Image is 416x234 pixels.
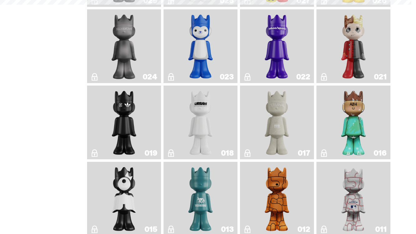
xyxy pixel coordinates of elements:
[186,12,215,81] img: Squish
[320,88,387,157] a: ALBA
[262,164,292,233] img: Basketball
[244,12,310,81] a: Yahoo!
[186,164,215,233] img: Trash
[167,12,234,81] a: Squish
[297,226,310,233] div: 012
[296,73,310,81] div: 022
[91,88,157,157] a: Year of the Dragon
[339,88,368,157] img: ALBA
[221,226,234,233] div: 013
[91,12,157,81] a: Alchemist
[244,164,310,233] a: Basketball
[144,226,157,233] div: 015
[339,12,368,81] img: Magic Man
[186,88,215,157] img: U.N. (Black & White)
[143,73,157,81] div: 024
[320,164,387,233] a: Baseball
[375,226,387,233] div: 011
[109,164,139,233] img: Quest
[105,12,143,81] img: Alchemist
[339,164,368,233] img: Baseball
[374,149,387,157] div: 016
[221,149,234,157] div: 018
[262,12,292,81] img: Yahoo!
[262,88,292,157] img: Terminal 27
[320,12,387,81] a: Magic Man
[144,149,157,157] div: 019
[244,88,310,157] a: Terminal 27
[109,88,139,157] img: Year of the Dragon
[167,88,234,157] a: U.N. (Black & White)
[298,149,310,157] div: 017
[220,73,234,81] div: 023
[167,164,234,233] a: Trash
[374,73,387,81] div: 021
[91,164,157,233] a: Quest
